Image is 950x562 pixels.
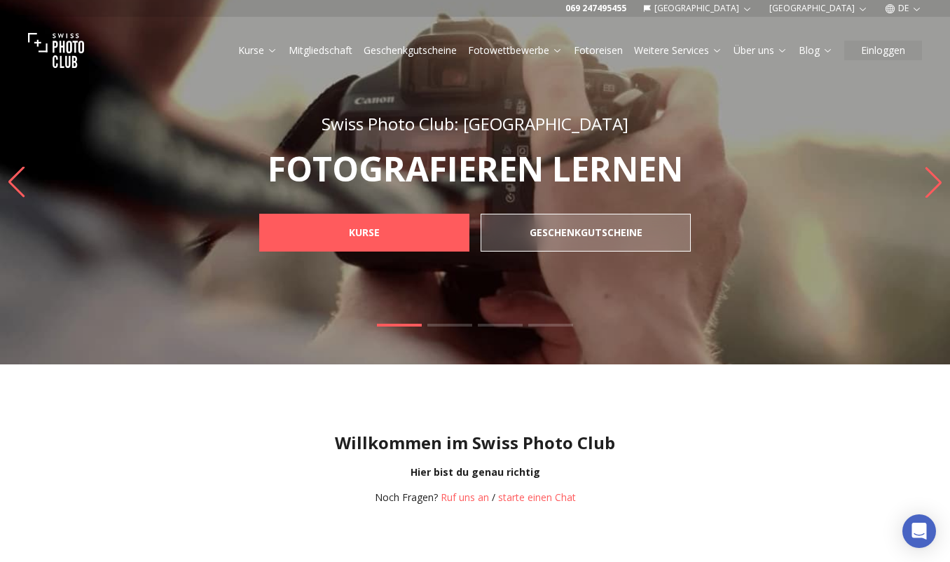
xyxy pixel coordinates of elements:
b: GESCHENKGUTSCHEINE [530,226,642,240]
h1: Willkommen im Swiss Photo Club [11,432,939,454]
button: Fotoreisen [568,41,628,60]
a: 069 247495455 [565,3,626,14]
p: FOTOGRAFIEREN LERNEN [228,152,722,186]
a: Kurse [238,43,277,57]
div: Hier bist du genau richtig [11,465,939,479]
a: Fotowettbewerbe [468,43,563,57]
a: GESCHENKGUTSCHEINE [481,214,691,252]
button: Weitere Services [628,41,728,60]
div: / [375,491,576,505]
button: Einloggen [844,41,922,60]
span: Swiss Photo Club: [GEOGRAPHIC_DATA] [322,112,628,135]
button: Über uns [728,41,793,60]
a: Über uns [734,43,787,57]
a: KURSE [259,214,469,252]
a: Blog [799,43,833,57]
button: Fotowettbewerbe [462,41,568,60]
span: Noch Fragen? [375,491,438,504]
a: Fotoreisen [574,43,623,57]
div: Open Intercom Messenger [902,514,936,548]
button: Blog [793,41,839,60]
a: Ruf uns an [441,491,489,504]
a: Mitgliedschaft [289,43,352,57]
button: starte einen Chat [498,491,576,505]
a: Weitere Services [634,43,722,57]
button: Geschenkgutscheine [358,41,462,60]
button: Mitgliedschaft [283,41,358,60]
b: KURSE [349,226,380,240]
img: Swiss photo club [28,22,84,78]
button: Kurse [233,41,283,60]
a: Geschenkgutscheine [364,43,457,57]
